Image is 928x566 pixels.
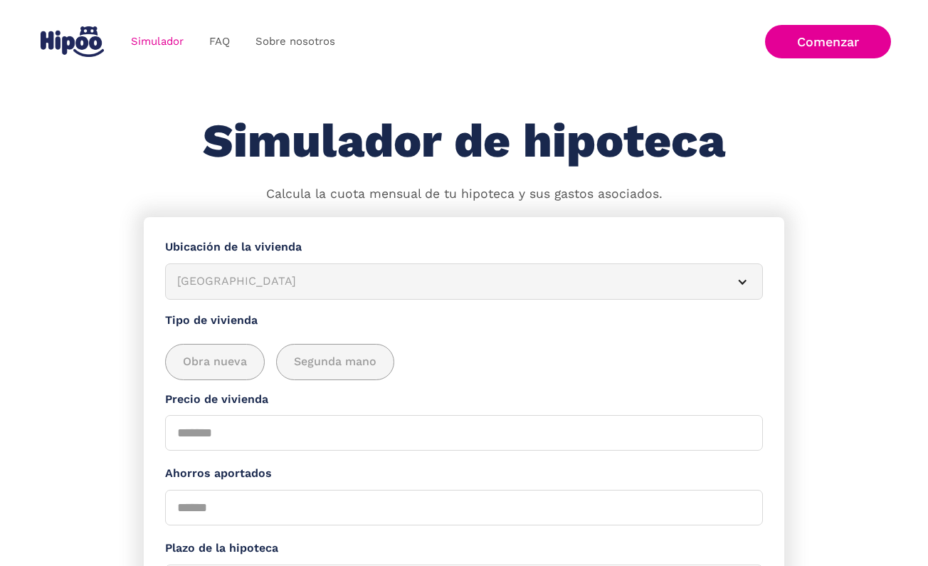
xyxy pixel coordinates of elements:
a: home [37,21,107,63]
label: Ubicación de la vivienda [165,239,763,256]
span: Segunda mano [294,353,376,371]
label: Plazo de la hipoteca [165,540,763,557]
a: FAQ [196,28,243,56]
p: Calcula la cuota mensual de tu hipoteca y sus gastos asociados. [266,185,663,204]
a: Comenzar [765,25,891,58]
h1: Simulador de hipoteca [203,115,725,167]
article: [GEOGRAPHIC_DATA] [165,263,763,300]
label: Tipo de vivienda [165,312,763,330]
span: Obra nueva [183,353,247,371]
div: [GEOGRAPHIC_DATA] [177,273,717,290]
div: add_description_here [165,344,763,380]
label: Ahorros aportados [165,465,763,483]
a: Sobre nosotros [243,28,348,56]
a: Simulador [118,28,196,56]
label: Precio de vivienda [165,391,763,409]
